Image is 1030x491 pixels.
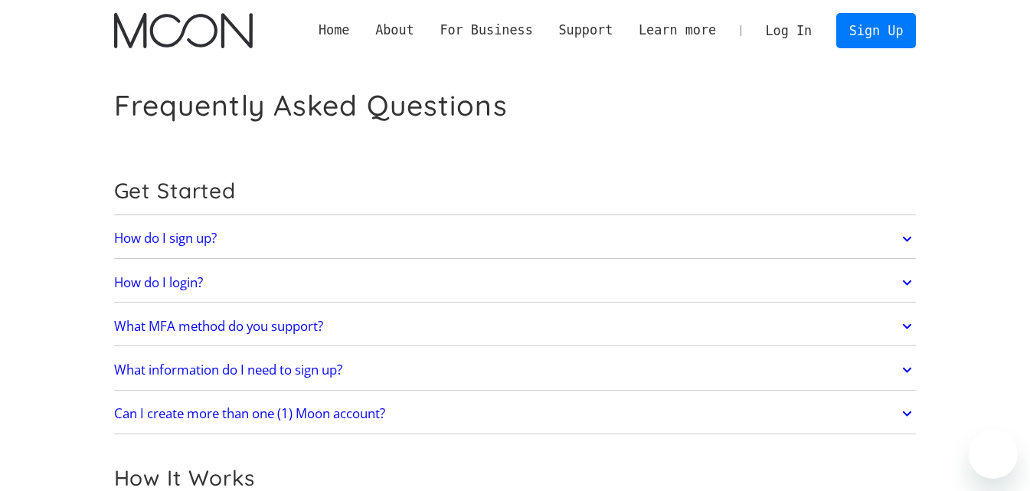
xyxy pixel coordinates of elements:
a: home [114,13,253,48]
a: Sign Up [836,13,916,47]
div: For Business [427,21,546,40]
a: Can I create more than one (1) Moon account? [114,398,917,430]
h1: Frequently Asked Questions [114,88,508,123]
a: How do I login? [114,267,917,299]
a: What MFA method do you support? [114,310,917,342]
div: Learn more [639,21,716,40]
div: Learn more [626,21,729,40]
div: For Business [440,21,532,40]
a: Log In [753,14,825,47]
h2: How It Works [114,465,917,491]
a: How do I sign up? [114,223,917,255]
a: What information do I need to sign up? [114,354,917,386]
a: Home [306,21,362,40]
div: About [375,21,414,40]
div: About [362,21,427,40]
h2: What information do I need to sign up? [114,362,342,378]
h2: Can I create more than one (1) Moon account? [114,406,385,421]
h2: How do I sign up? [114,231,217,246]
div: Support [558,21,613,40]
img: Moon Logo [114,13,253,48]
h2: What MFA method do you support? [114,319,323,334]
div: Support [546,21,626,40]
iframe: Button to launch messaging window [969,430,1018,479]
h2: How do I login? [114,275,203,290]
h2: Get Started [114,178,917,204]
